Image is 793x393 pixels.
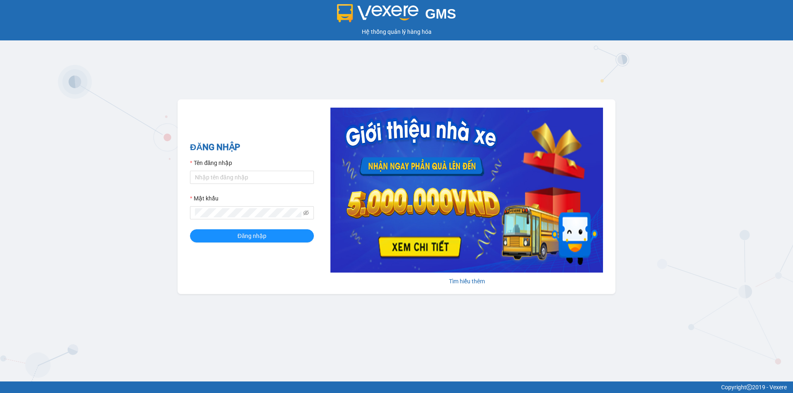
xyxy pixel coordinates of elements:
span: Đăng nhập [237,231,266,240]
input: Tên đăng nhập [190,171,314,184]
img: logo 2 [337,4,419,22]
div: Hệ thống quản lý hàng hóa [2,27,791,36]
span: eye-invisible [303,210,309,216]
span: copyright [746,384,752,390]
a: GMS [337,12,456,19]
h2: ĐĂNG NHẬP [190,141,314,154]
button: Đăng nhập [190,229,314,242]
label: Mật khẩu [190,194,218,203]
div: Tìm hiểu thêm [330,277,603,286]
input: Mật khẩu [195,208,302,217]
div: Copyright 2019 - Vexere [6,383,787,392]
label: Tên đăng nhập [190,158,232,167]
span: GMS [425,6,456,21]
img: banner-0 [330,108,603,273]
